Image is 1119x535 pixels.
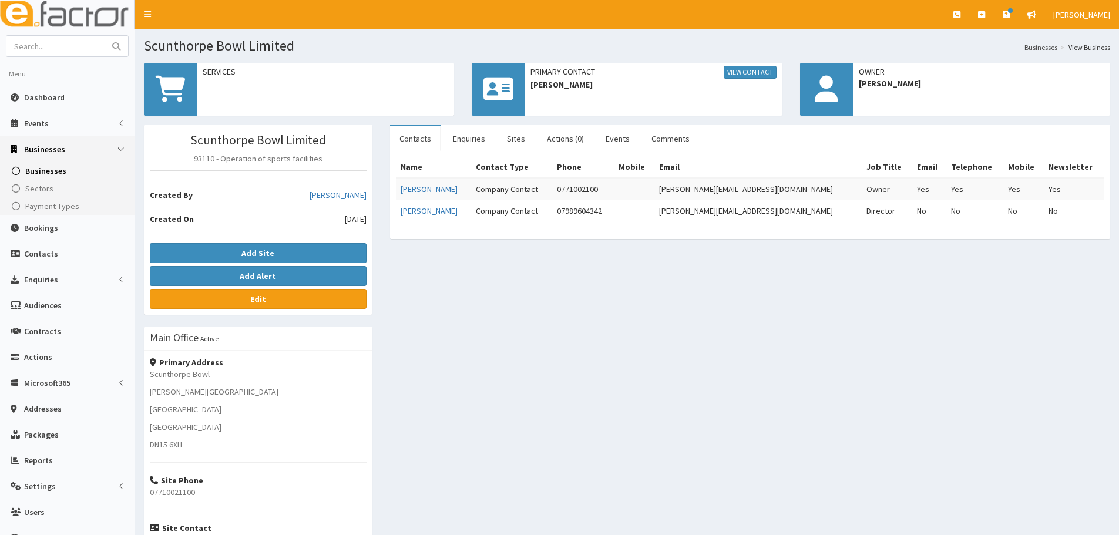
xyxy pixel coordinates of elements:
span: Audiences [24,300,62,311]
a: Actions (0) [537,126,593,151]
th: Telephone [946,156,1003,178]
span: Addresses [24,403,62,414]
span: Contracts [24,326,61,337]
span: Owner [859,66,1104,78]
th: Email [912,156,946,178]
span: [PERSON_NAME] [859,78,1104,89]
strong: Site Contact [150,523,211,533]
h3: Scunthorpe Bowl Limited [150,133,367,147]
p: DN15 6XH [150,439,367,450]
td: [PERSON_NAME][EMAIL_ADDRESS][DOMAIN_NAME] [654,200,862,222]
a: [PERSON_NAME] [401,206,458,216]
span: Reports [24,455,53,466]
p: [GEOGRAPHIC_DATA] [150,403,367,415]
button: Add Alert [150,266,367,286]
strong: Primary Address [150,357,223,368]
span: Settings [24,481,56,492]
td: [PERSON_NAME][EMAIL_ADDRESS][DOMAIN_NAME] [654,178,862,200]
a: Payment Types [3,197,135,215]
td: Company Contact [471,178,552,200]
a: [PERSON_NAME] [401,184,458,194]
span: Users [24,507,45,517]
a: [PERSON_NAME] [310,189,367,201]
span: Dashboard [24,92,65,103]
span: Sectors [25,183,53,194]
p: 93110 - Operation of sports facilities [150,153,367,164]
b: Add Alert [240,271,276,281]
td: Company Contact [471,200,552,222]
td: No [912,200,946,222]
th: Email [654,156,862,178]
b: Edit [250,294,266,304]
input: Search... [6,36,105,56]
b: Created By [150,190,193,200]
a: Contacts [390,126,441,151]
td: 07989604342 [552,200,614,222]
td: Yes [912,178,946,200]
span: Services [203,66,448,78]
th: Newsletter [1044,156,1104,178]
p: [PERSON_NAME][GEOGRAPHIC_DATA] [150,386,367,398]
span: Events [24,118,49,129]
span: Contacts [24,248,58,259]
span: [PERSON_NAME] [530,79,776,90]
p: 07710021100 [150,486,367,498]
span: Actions [24,352,52,362]
th: Mobile [1003,156,1044,178]
a: Sectors [3,180,135,197]
td: No [946,200,1003,222]
th: Phone [552,156,614,178]
span: Enquiries [24,274,58,285]
th: Mobile [614,156,654,178]
th: Job Title [862,156,912,178]
td: No [1003,200,1044,222]
li: View Business [1057,42,1110,52]
td: 0771002100 [552,178,614,200]
td: Yes [946,178,1003,200]
strong: Site Phone [150,475,203,486]
span: [DATE] [345,213,367,225]
a: Enquiries [443,126,495,151]
span: Primary Contact [530,66,776,79]
td: Owner [862,178,912,200]
span: Microsoft365 [24,378,70,388]
b: Add Site [241,248,274,258]
td: Yes [1044,178,1104,200]
a: Edit [150,289,367,309]
td: No [1044,200,1104,222]
h1: Scunthorpe Bowl Limited [144,38,1110,53]
span: Businesses [24,144,65,154]
a: View Contact [724,66,777,79]
a: Comments [642,126,699,151]
a: Events [596,126,639,151]
span: Bookings [24,223,58,233]
th: Contact Type [471,156,552,178]
a: Businesses [1024,42,1057,52]
span: Payment Types [25,201,79,211]
span: Businesses [25,166,66,176]
span: Packages [24,429,59,440]
a: Businesses [3,162,135,180]
td: Yes [1003,178,1044,200]
b: Created On [150,214,194,224]
th: Name [396,156,471,178]
span: [PERSON_NAME] [1053,9,1110,20]
small: Active [200,334,219,343]
p: Scunthorpe Bowl [150,368,367,380]
a: Sites [498,126,535,151]
h3: Main Office [150,332,199,343]
td: Director [862,200,912,222]
p: [GEOGRAPHIC_DATA] [150,421,367,433]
